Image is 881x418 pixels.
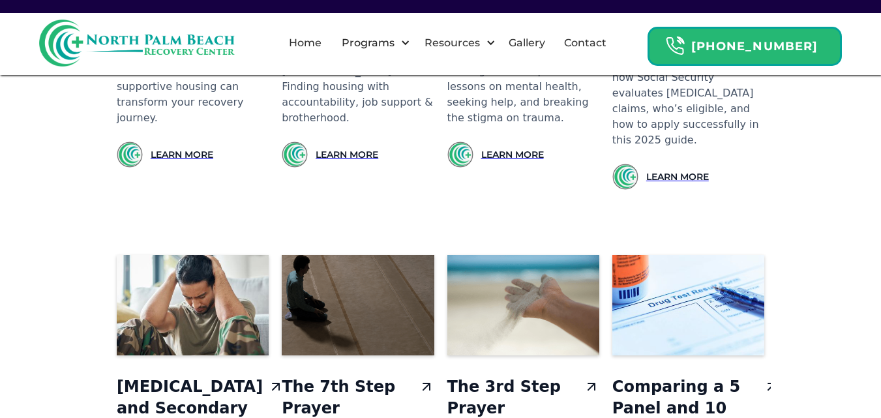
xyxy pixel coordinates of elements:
[648,20,842,66] a: Header Calendar Icons[PHONE_NUMBER]
[691,39,818,53] strong: [PHONE_NUMBER]
[665,36,685,56] img: Header Calendar Icons
[481,148,544,161] a: LEARN MORE
[316,148,378,161] a: LEARN MORE
[151,148,213,161] a: LEARN MORE
[612,38,764,148] div: You can get disability or SSI for [MEDICAL_DATA]. Learn how Social Security evaluates [MEDICAL_DA...
[646,170,709,183] a: LEARN MORE
[281,22,329,64] a: Home
[501,22,553,64] a: Gallery
[421,35,483,51] div: Resources
[556,22,614,64] a: Contact
[338,35,398,51] div: Programs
